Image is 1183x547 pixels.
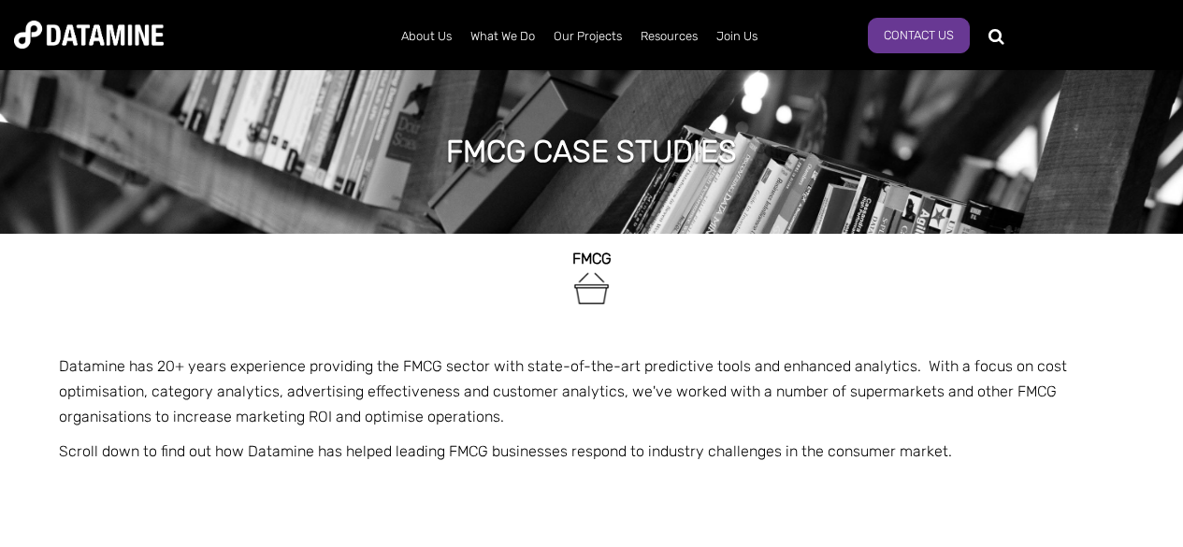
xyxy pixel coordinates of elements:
[868,18,970,53] a: Contact Us
[59,251,1125,267] h2: FMCG
[59,439,1125,464] p: Scroll down to find out how Datamine has helped leading FMCG businesses respond to industry chall...
[446,131,737,172] h1: FMCG case studies
[59,353,1125,430] p: Datamine has 20+ years experience providing the FMCG sector with state-of-the-art predictive tool...
[461,12,544,61] a: What We Do
[14,21,164,49] img: Datamine
[707,12,767,61] a: Join Us
[544,12,631,61] a: Our Projects
[570,267,613,309] img: FMCG-1
[392,12,461,61] a: About Us
[631,12,707,61] a: Resources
